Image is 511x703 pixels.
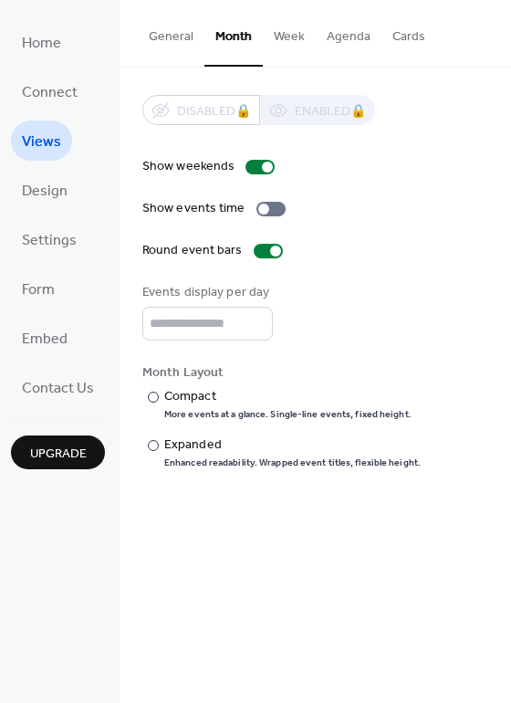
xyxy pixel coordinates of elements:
[142,199,245,218] div: Show events time
[142,363,485,383] div: Month Layout
[11,268,66,309] a: Form
[142,283,269,302] div: Events display per day
[11,367,105,407] a: Contact Us
[22,128,61,157] span: Views
[164,435,417,455] div: Expanded
[11,22,72,62] a: Home
[22,177,68,206] span: Design
[164,387,408,406] div: Compact
[22,226,77,256] span: Settings
[164,456,421,469] div: Enhanced readability. Wrapped event titles, flexible height.
[11,435,105,469] button: Upgrade
[11,318,78,358] a: Embed
[22,325,68,354] span: Embed
[11,121,72,161] a: Views
[22,374,94,404] span: Contact Us
[164,408,412,421] div: More events at a glance. Single-line events, fixed height.
[22,79,78,108] span: Connect
[22,276,55,305] span: Form
[11,71,89,111] a: Connect
[142,157,235,176] div: Show weekends
[22,29,61,58] span: Home
[11,219,88,259] a: Settings
[30,445,87,464] span: Upgrade
[142,241,243,260] div: Round event bars
[11,170,78,210] a: Design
